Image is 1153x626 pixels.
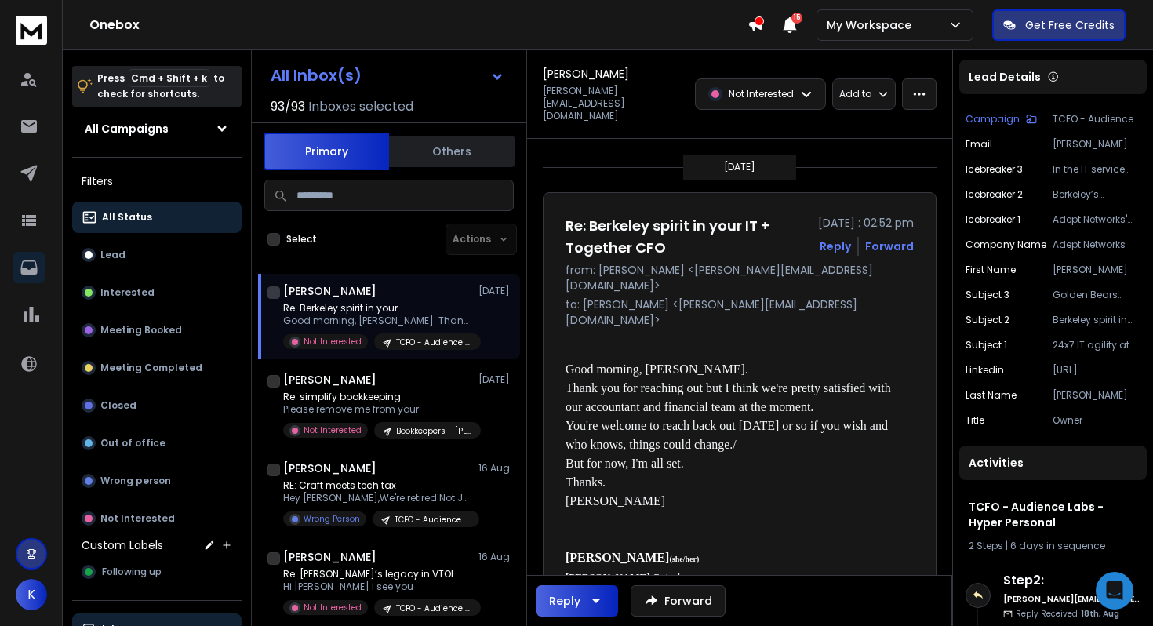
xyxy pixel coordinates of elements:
[85,121,169,136] h1: All Campaigns
[536,585,618,617] button: Reply
[264,133,389,170] button: Primary
[308,97,413,116] h3: Inboxes selected
[992,9,1126,41] button: Get Free Credits
[72,113,242,144] button: All Campaigns
[966,314,1009,326] p: Subject 2
[566,492,901,511] div: [PERSON_NAME]
[72,556,242,588] button: Following up
[966,289,1009,301] p: Subject 3
[966,188,1023,201] p: Icebreaker 2
[100,249,125,261] p: Lead
[566,360,901,379] div: Good morning, [PERSON_NAME].
[566,454,901,473] div: But for now, I'm all set.
[129,69,209,87] span: Cmd + Shift + k
[966,389,1017,402] p: Last Name
[283,391,471,403] p: Re: simplify bookkeeping
[1081,608,1119,620] span: 18th, Aug
[283,549,376,565] h1: [PERSON_NAME]
[566,551,699,564] font: [PERSON_NAME]
[396,337,471,348] p: TCFO - Audience Labs - Hyper Personal
[1053,113,1140,126] p: TCFO - Audience Labs - Hyper Personal
[72,503,242,534] button: Not Interested
[1053,138,1140,151] p: [PERSON_NAME][EMAIL_ADDRESS][DOMAIN_NAME]
[1053,339,1140,351] p: 24x7 IT agility at Adept
[839,88,871,100] p: Add to
[1003,593,1140,605] h6: [PERSON_NAME][EMAIL_ADDRESS][DOMAIN_NAME]
[478,551,514,563] p: 16 Aug
[72,277,242,308] button: Interested
[89,16,747,35] h1: Onebox
[969,539,1003,552] span: 2 Steps
[72,352,242,384] button: Meeting Completed
[1053,389,1140,402] p: [PERSON_NAME]
[966,414,984,427] p: title
[258,60,517,91] button: All Inbox(s)
[72,428,242,459] button: Out of office
[72,239,242,271] button: Lead
[631,585,726,617] button: Forward
[97,71,224,102] p: Press to check for shortcuts.
[283,492,471,504] p: Hey [PERSON_NAME],We're retired.Not JohnSent from
[478,285,514,297] p: [DATE]
[283,372,376,388] h1: [PERSON_NAME]
[966,138,992,151] p: Email
[100,362,202,374] p: Meeting Completed
[1053,314,1140,326] p: Berkeley spirit in your IT
[566,262,914,293] p: from: [PERSON_NAME] <[PERSON_NAME][EMAIL_ADDRESS][DOMAIN_NAME]>
[271,97,305,116] span: 93 / 93
[1096,572,1133,610] div: Open Intercom Messenger
[543,66,629,82] h1: [PERSON_NAME]
[959,446,1147,480] div: Activities
[566,473,901,492] div: Thanks.
[304,424,362,436] p: Not Interested
[966,113,1020,126] p: Campaign
[818,215,914,231] p: [DATE] : 02:52 pm
[543,85,686,122] p: [PERSON_NAME][EMAIL_ADDRESS][DOMAIN_NAME]
[283,479,471,492] p: RE: Craft meets tech tax
[549,593,580,609] div: Reply
[304,336,362,348] p: Not Interested
[966,339,1007,351] p: Subject 1
[966,213,1020,226] p: Icebreaker 1
[283,581,471,593] p: Hi [PERSON_NAME] I see you
[16,16,47,45] img: logo
[966,113,1037,126] button: Campaign
[1053,289,1140,301] p: Golden Bears won’t tolerate downtime
[1053,264,1140,276] p: [PERSON_NAME]
[1053,414,1140,427] p: Owner
[478,373,514,386] p: [DATE]
[966,364,1004,377] p: linkedin
[478,462,514,475] p: 16 Aug
[100,437,165,449] p: Out of office
[72,390,242,421] button: Closed
[283,302,471,315] p: Re: Berkeley spirit in your
[102,211,152,224] p: All Status
[16,579,47,610] button: K
[283,283,376,299] h1: [PERSON_NAME]
[102,566,162,578] span: Following up
[283,403,471,416] p: Please remove me from your
[566,417,901,454] div: You're welcome to reach back out [DATE] or so if you wish and who knows, things could change./
[1053,213,1140,226] p: Adept Networks' commitment to 24x7 managed IT services really stands out in an industry that's in...
[100,399,136,412] p: Closed
[966,163,1023,176] p: Icebreaker 3
[865,238,914,254] div: Forward
[966,238,1046,251] p: Company Name
[820,238,851,254] button: Reply
[396,602,471,614] p: TCFO - Audience Labs - Hyper Personal
[395,514,470,526] p: TCFO - Audience Labs - Hyper Personal
[72,465,242,497] button: Wrong person
[100,324,182,337] p: Meeting Booked
[389,134,515,169] button: Others
[969,499,1137,530] h1: TCFO - Audience Labs - Hyper Personal
[271,67,362,83] h1: All Inbox(s)
[72,315,242,346] button: Meeting Booked
[1025,17,1115,33] p: Get Free Credits
[966,264,1016,276] p: First Name
[566,571,691,583] font: [PERSON_NAME] Catering
[1010,539,1105,552] span: 6 days in sequence
[396,425,471,437] p: Bookkeepers - [PERSON_NAME]
[1053,188,1140,201] p: Berkeley’s tradition of blending rigorous research with practical innovation seems to align well ...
